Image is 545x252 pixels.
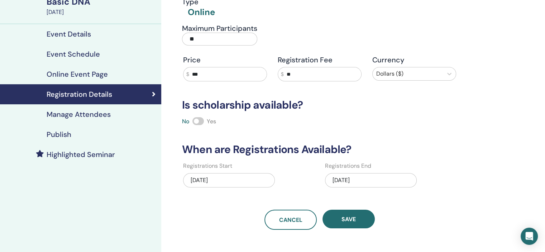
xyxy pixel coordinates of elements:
h4: Highlighted Seminar [47,150,115,159]
h4: Currency [372,56,456,64]
h3: When are Registrations Available? [178,143,462,156]
span: No [182,118,190,125]
h3: Is scholarship available? [178,99,462,111]
div: Online [188,6,215,18]
h4: Maximum Participants [182,24,257,33]
span: $ [186,71,189,78]
div: [DATE] [183,173,275,187]
h4: Event Details [47,30,91,38]
h4: Online Event Page [47,70,108,79]
h4: Event Schedule [47,50,100,58]
label: Registrations Start [183,162,232,170]
div: [DATE] [47,8,157,16]
button: Save [322,210,375,228]
h4: Manage Attendees [47,110,111,119]
span: Cancel [279,216,302,224]
a: Cancel [264,210,317,230]
span: Yes [207,118,216,125]
div: Open Intercom Messenger [521,228,538,245]
h4: Price [183,56,267,64]
h4: Registration Fee [278,56,362,64]
span: Save [341,215,356,223]
h4: Registration Details [47,90,112,99]
span: $ [281,71,284,78]
input: Maximum Participants [182,33,257,46]
div: [DATE] [325,173,417,187]
h4: Publish [47,130,71,139]
label: Registrations End [325,162,371,170]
